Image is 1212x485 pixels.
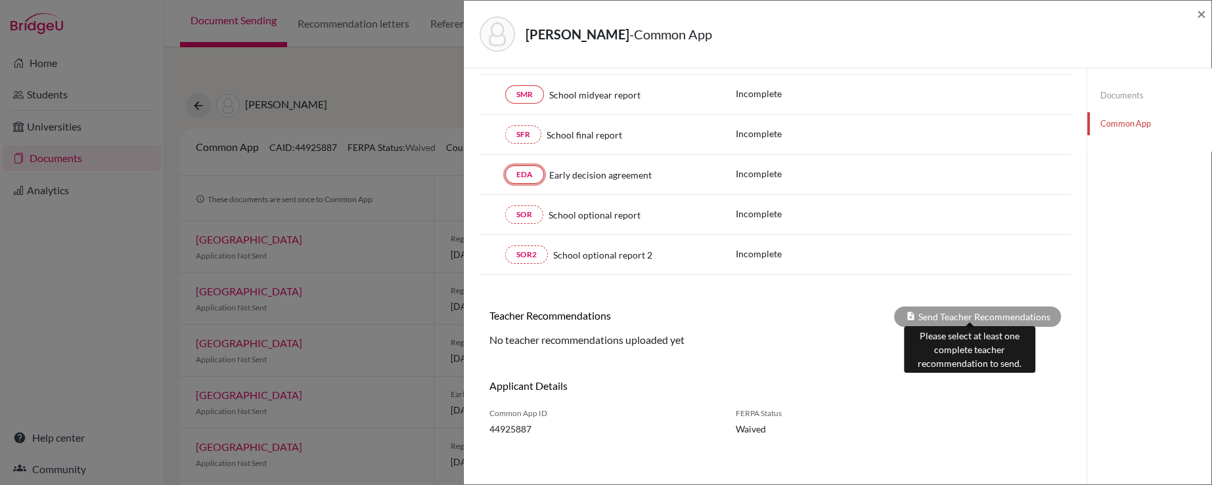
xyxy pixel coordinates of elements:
[1087,112,1211,135] a: Common App
[489,379,765,392] h6: Applicant Details
[505,85,544,104] a: SMR
[736,408,864,419] span: FERPA Status
[629,26,712,42] span: - Common App
[736,422,864,436] span: Waived
[547,128,622,142] span: School final report
[549,88,640,102] span: School midyear report
[1197,6,1206,22] button: Close
[480,332,1071,348] div: No teacher recommendations uploaded yet
[736,87,871,100] p: Incomplete
[553,248,652,262] span: School optional report 2
[505,205,543,224] a: SOR
[489,422,716,436] span: 44925887
[736,247,871,261] p: Incomplete
[549,168,652,182] span: Early decision agreement
[1087,84,1211,107] a: Documents
[505,125,541,144] a: SFR
[1197,4,1206,23] span: ×
[894,306,1061,327] div: Send Teacher Recommendations
[549,208,640,222] span: School optional report
[505,245,548,264] a: SOR2
[526,26,629,42] strong: [PERSON_NAME]
[480,309,775,322] h6: Teacher Recommendations
[489,408,716,419] span: Common App ID
[736,167,871,180] p: Incomplete
[736,207,871,221] p: Incomplete
[505,165,544,184] a: EDA
[736,127,871,140] p: Incomplete
[904,326,1035,373] div: Please select at least one complete teacher recommendation to send.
